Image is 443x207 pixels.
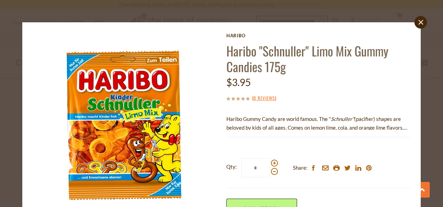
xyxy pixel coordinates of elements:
[226,33,411,38] a: Haribo
[252,94,276,101] span: ( )
[293,163,308,172] span: Share:
[254,94,275,102] a: 0 Reviews
[226,162,237,171] strong: Qty:
[226,115,411,132] p: Haribo Gummy Candy are world famous. The " (pacifier) shapes are beloved by kids of all ages. Com...
[241,158,270,177] input: Qty:
[226,41,388,76] a: Haribo "Schnuller" Limo Mix Gummy Candies 175g
[331,116,354,122] em: Schnuller"
[226,76,251,88] span: $3.95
